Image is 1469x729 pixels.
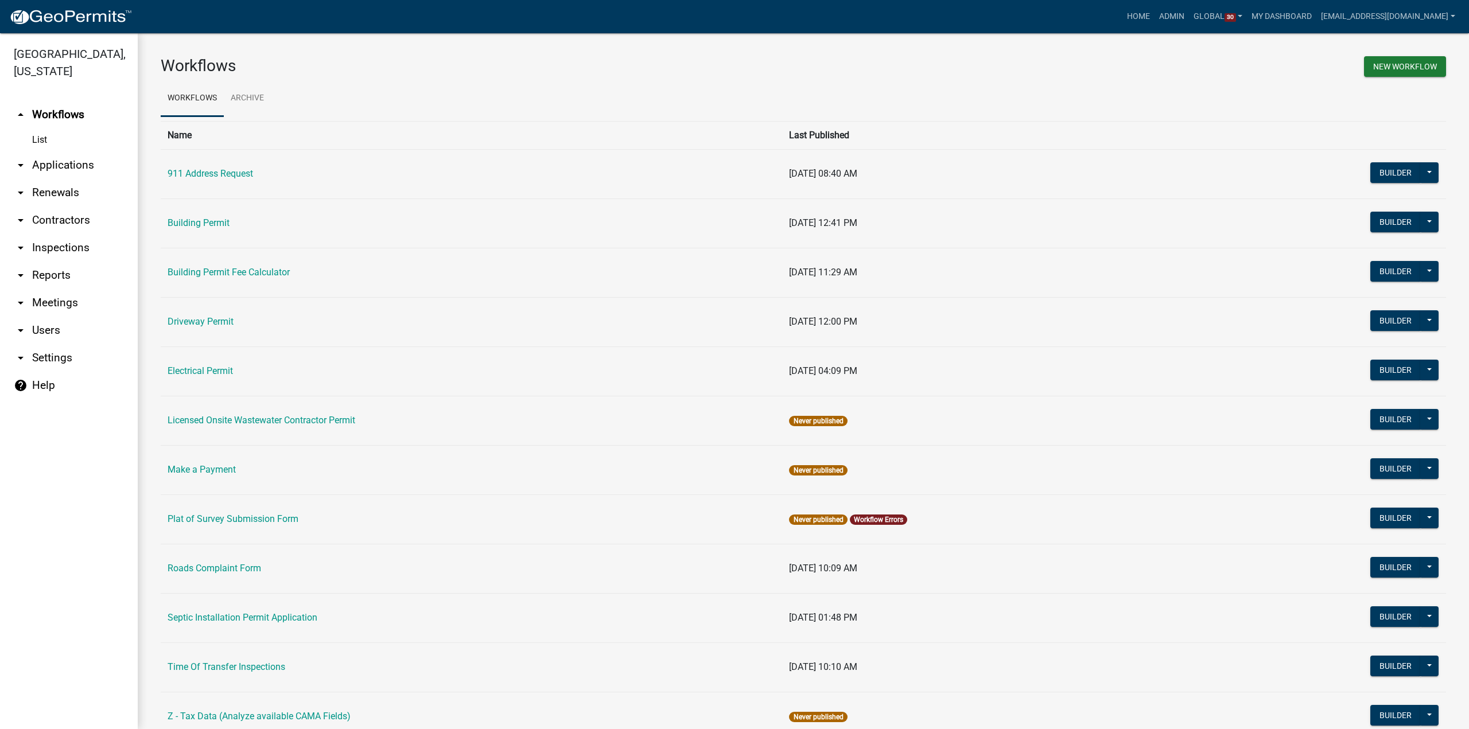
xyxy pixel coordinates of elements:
[168,267,290,278] a: Building Permit Fee Calculator
[1370,212,1421,232] button: Builder
[14,379,28,392] i: help
[14,241,28,255] i: arrow_drop_down
[789,365,857,376] span: [DATE] 04:09 PM
[1370,162,1421,183] button: Builder
[1225,13,1236,22] span: 30
[1370,656,1421,676] button: Builder
[14,186,28,200] i: arrow_drop_down
[14,351,28,365] i: arrow_drop_down
[168,513,298,524] a: Plat of Survey Submission Form
[14,268,28,282] i: arrow_drop_down
[161,56,795,76] h3: Workflows
[168,415,355,426] a: Licensed Onsite Wastewater Contractor Permit
[1370,705,1421,726] button: Builder
[1370,360,1421,380] button: Builder
[14,296,28,310] i: arrow_drop_down
[789,168,857,179] span: [DATE] 08:40 AM
[1370,508,1421,528] button: Builder
[789,563,857,574] span: [DATE] 10:09 AM
[1189,6,1248,28] a: Global30
[854,516,903,524] a: Workflow Errors
[782,121,1189,149] th: Last Published
[1247,6,1316,28] a: My Dashboard
[789,712,847,722] span: Never published
[789,465,847,475] span: Never published
[1370,409,1421,430] button: Builder
[161,121,782,149] th: Name
[789,612,857,623] span: [DATE] 01:48 PM
[1370,557,1421,578] button: Builder
[789,661,857,672] span: [DATE] 10:10 AM
[161,80,224,117] a: Workflows
[789,217,857,228] span: [DATE] 12:41 PM
[168,464,236,475] a: Make a Payment
[224,80,271,117] a: Archive
[1370,261,1421,282] button: Builder
[1155,6,1189,28] a: Admin
[14,158,28,172] i: arrow_drop_down
[1370,310,1421,331] button: Builder
[168,661,285,672] a: Time Of Transfer Inspections
[1370,606,1421,627] button: Builder
[14,108,28,122] i: arrow_drop_up
[168,711,351,722] a: Z - Tax Data (Analyze available CAMA Fields)
[168,365,233,376] a: Electrical Permit
[168,563,261,574] a: Roads Complaint Form
[1122,6,1155,28] a: Home
[168,316,234,327] a: Driveway Permit
[789,316,857,327] span: [DATE] 12:00 PM
[789,416,847,426] span: Never published
[168,217,230,228] a: Building Permit
[1364,56,1446,77] button: New Workflow
[168,612,317,623] a: Septic Installation Permit Application
[1316,6,1460,28] a: [EMAIL_ADDRESS][DOMAIN_NAME]
[168,168,253,179] a: 911 Address Request
[14,213,28,227] i: arrow_drop_down
[789,267,857,278] span: [DATE] 11:29 AM
[1370,458,1421,479] button: Builder
[789,514,847,525] span: Never published
[14,323,28,337] i: arrow_drop_down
